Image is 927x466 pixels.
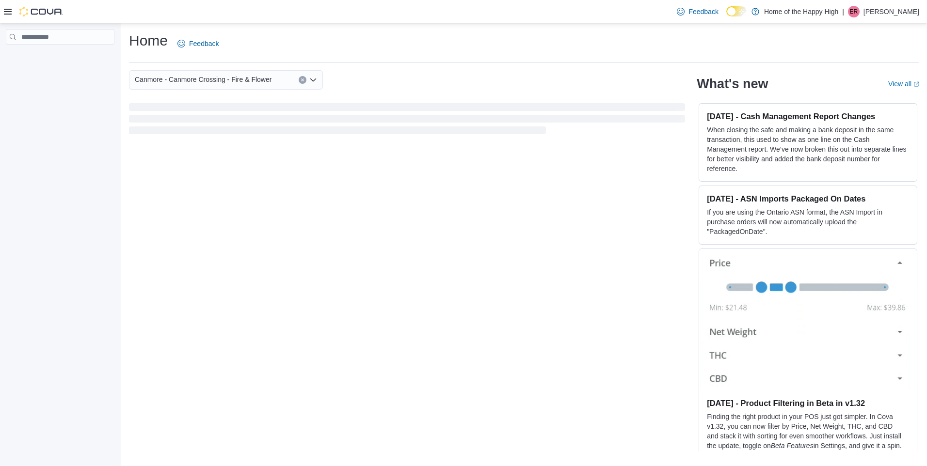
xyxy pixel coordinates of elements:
svg: External link [913,81,919,87]
nav: Complex example [6,47,114,70]
span: Canmore - Canmore Crossing - Fire & Flower [135,74,272,85]
h3: [DATE] - ASN Imports Packaged On Dates [707,194,909,203]
button: Open list of options [309,76,317,84]
p: | [842,6,844,17]
span: Dark Mode [726,16,727,17]
h3: [DATE] - Product Filtering in Beta in v1.32 [707,398,909,408]
h3: [DATE] - Cash Management Report Changes [707,111,909,121]
span: Loading [129,105,685,136]
img: Cova [19,7,63,16]
a: Feedback [673,2,722,21]
div: Edward Renzi [848,6,860,17]
p: [PERSON_NAME] [863,6,919,17]
span: Feedback [688,7,718,16]
span: ER [850,6,858,17]
p: Home of the Happy High [764,6,838,17]
a: View allExternal link [888,80,919,88]
em: Beta Features [771,442,814,450]
a: Feedback [174,34,223,53]
p: If you are using the Ontario ASN format, the ASN Import in purchase orders will now automatically... [707,207,909,236]
h2: What's new [697,76,768,92]
h1: Home [129,31,168,50]
button: Clear input [299,76,306,84]
span: Feedback [189,39,219,48]
p: When closing the safe and making a bank deposit in the same transaction, this used to show as one... [707,125,909,173]
input: Dark Mode [726,6,747,16]
p: Finding the right product in your POS just got simpler. In Cova v1.32, you can now filter by Pric... [707,412,909,460]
